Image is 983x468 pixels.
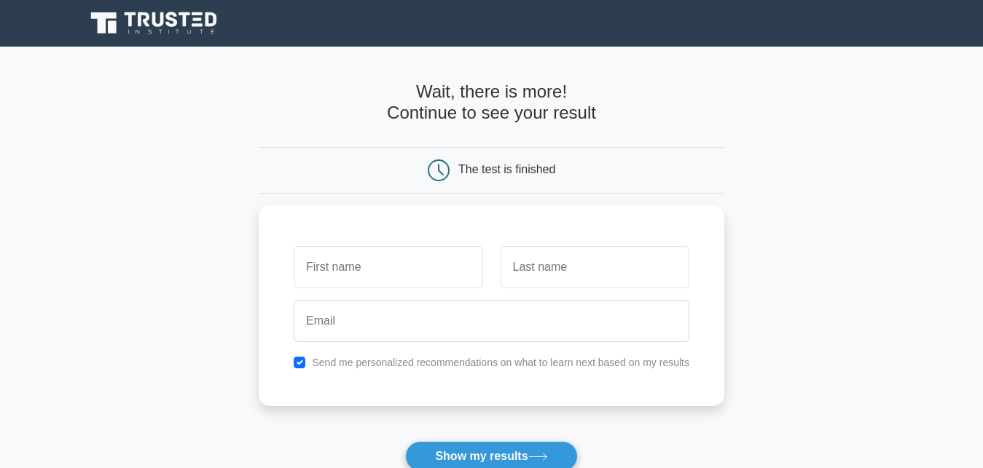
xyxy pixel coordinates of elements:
label: Send me personalized recommendations on what to learn next based on my results [312,357,689,368]
input: Last name [501,246,689,288]
div: The test is finished [458,163,555,175]
input: Email [294,300,689,342]
h4: Wait, there is more! Continue to see your result [259,82,724,124]
input: First name [294,246,482,288]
